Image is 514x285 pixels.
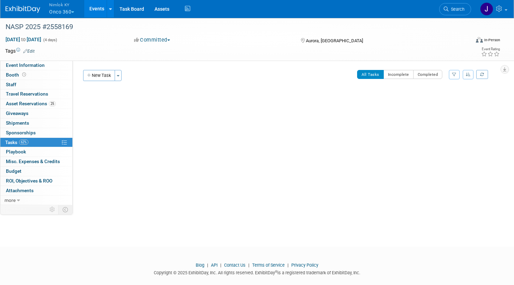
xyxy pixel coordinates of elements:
span: Aurora, [GEOGRAPHIC_DATA] [306,38,363,43]
button: Committed [132,36,173,44]
span: [DATE] [DATE] [5,36,42,43]
span: 25 [49,101,56,106]
div: In-Person [484,37,500,43]
span: Budget [6,168,21,174]
span: | [247,262,251,268]
a: Sponsorships [0,128,72,137]
span: Giveaways [6,110,28,116]
span: more [5,197,16,203]
span: Misc. Expenses & Credits [6,159,60,164]
a: API [211,262,218,268]
a: Shipments [0,118,72,128]
a: Staff [0,80,72,89]
button: All Tasks [357,70,384,79]
a: Playbook [0,147,72,157]
a: Event Information [0,61,72,70]
a: Asset Reservations25 [0,99,72,108]
span: Playbook [6,149,26,154]
a: more [0,196,72,205]
a: Attachments [0,186,72,195]
a: Misc. Expenses & Credits [0,157,72,166]
a: Giveaways [0,109,72,118]
a: Tasks62% [0,138,72,147]
td: Tags [5,47,35,54]
a: Search [439,3,471,15]
span: Staff [6,82,16,87]
a: Edit [23,49,35,54]
span: | [219,262,223,268]
a: Privacy Policy [291,262,318,268]
span: Asset Reservations [6,101,56,106]
span: | [205,262,210,268]
a: Booth [0,70,72,80]
span: Travel Reservations [6,91,48,97]
span: (4 days) [43,38,57,42]
span: Search [449,7,464,12]
a: Terms of Service [252,262,285,268]
td: Toggle Event Tabs [59,205,73,214]
button: Completed [413,70,443,79]
img: Format-Inperson.png [476,37,483,43]
div: Event Rating [481,47,500,51]
span: Event Information [6,62,45,68]
span: to [20,37,27,42]
a: Refresh [476,70,488,79]
span: | [286,262,290,268]
span: Sponsorships [6,130,36,135]
span: Shipments [6,120,29,126]
span: Attachments [6,188,34,193]
a: Travel Reservations [0,89,72,99]
button: New Task [83,70,115,81]
span: Booth [6,72,27,78]
span: 62% [19,140,28,145]
span: Booth not reserved yet [21,72,27,77]
span: Tasks [5,140,28,145]
a: Contact Us [224,262,246,268]
a: ROI, Objectives & ROO [0,176,72,186]
img: ExhibitDay [6,6,40,13]
div: NASP 2025 #2558169 [3,21,458,33]
button: Incomplete [383,70,414,79]
span: ROI, Objectives & ROO [6,178,52,184]
a: Blog [196,262,204,268]
td: Personalize Event Tab Strip [46,205,59,214]
div: Event Format [426,36,500,46]
span: Nimlok KY [49,1,74,8]
img: Jamie Dunn [480,2,493,16]
a: Budget [0,167,72,176]
sup: ® [275,270,277,274]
